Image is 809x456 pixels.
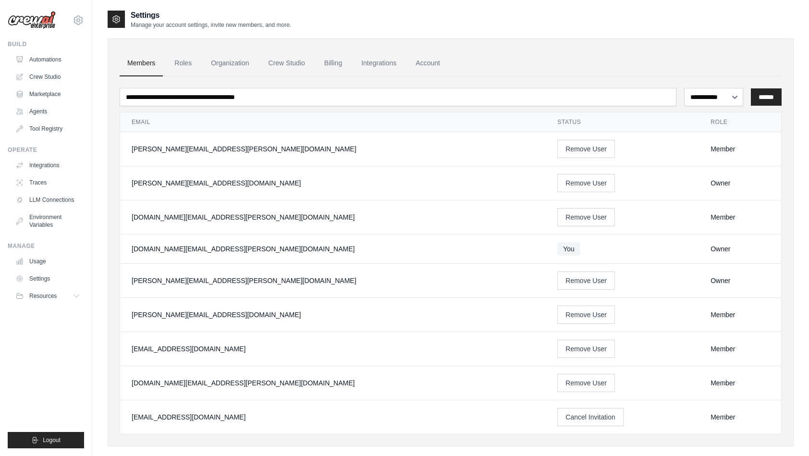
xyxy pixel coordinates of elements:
[261,50,313,76] a: Crew Studio
[12,158,84,173] a: Integrations
[317,50,350,76] a: Billing
[557,208,615,226] button: Remove User
[8,11,56,29] img: Logo
[711,212,770,222] div: Member
[711,412,770,422] div: Member
[711,344,770,354] div: Member
[711,178,770,188] div: Owner
[12,254,84,269] a: Usage
[711,378,770,388] div: Member
[699,112,781,132] th: Role
[354,50,404,76] a: Integrations
[557,374,615,392] button: Remove User
[132,244,534,254] div: [DOMAIN_NAME][EMAIL_ADDRESS][PERSON_NAME][DOMAIN_NAME]
[761,410,809,456] iframe: Chat Widget
[132,144,534,154] div: [PERSON_NAME][EMAIL_ADDRESS][PERSON_NAME][DOMAIN_NAME]
[12,86,84,102] a: Marketplace
[557,140,615,158] button: Remove User
[12,192,84,208] a: LLM Connections
[12,121,84,136] a: Tool Registry
[557,242,580,256] span: You
[8,432,84,448] button: Logout
[12,288,84,304] button: Resources
[12,52,84,67] a: Automations
[557,408,624,426] button: Cancel Invitation
[132,344,534,354] div: [EMAIL_ADDRESS][DOMAIN_NAME]
[12,210,84,233] a: Environment Variables
[711,244,770,254] div: Owner
[557,306,615,324] button: Remove User
[711,276,770,285] div: Owner
[167,50,199,76] a: Roles
[761,410,809,456] div: 채팅 위젯
[557,271,615,290] button: Remove User
[132,178,534,188] div: [PERSON_NAME][EMAIL_ADDRESS][DOMAIN_NAME]
[557,174,615,192] button: Remove User
[408,50,448,76] a: Account
[8,242,84,250] div: Manage
[43,436,61,444] span: Logout
[546,112,699,132] th: Status
[12,271,84,286] a: Settings
[12,69,84,85] a: Crew Studio
[711,310,770,320] div: Member
[8,40,84,48] div: Build
[131,21,291,29] p: Manage your account settings, invite new members, and more.
[132,276,534,285] div: [PERSON_NAME][EMAIL_ADDRESS][PERSON_NAME][DOMAIN_NAME]
[12,175,84,190] a: Traces
[131,10,291,21] h2: Settings
[132,212,534,222] div: [DOMAIN_NAME][EMAIL_ADDRESS][PERSON_NAME][DOMAIN_NAME]
[12,104,84,119] a: Agents
[29,292,57,300] span: Resources
[8,146,84,154] div: Operate
[132,310,534,320] div: [PERSON_NAME][EMAIL_ADDRESS][DOMAIN_NAME]
[132,378,534,388] div: [DOMAIN_NAME][EMAIL_ADDRESS][PERSON_NAME][DOMAIN_NAME]
[711,144,770,154] div: Member
[557,340,615,358] button: Remove User
[203,50,257,76] a: Organization
[132,412,534,422] div: [EMAIL_ADDRESS][DOMAIN_NAME]
[120,112,546,132] th: Email
[120,50,163,76] a: Members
